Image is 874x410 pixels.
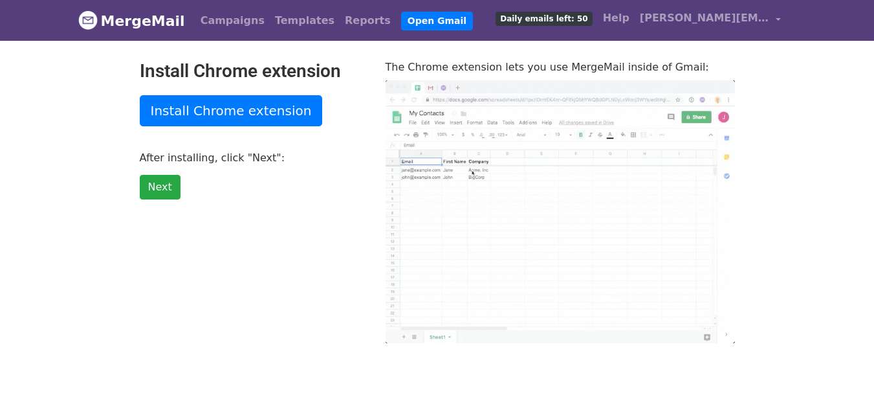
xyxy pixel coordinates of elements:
a: Install Chrome extension [140,95,323,126]
a: Next [140,175,180,199]
span: [PERSON_NAME][EMAIL_ADDRESS][DOMAIN_NAME] [640,10,769,26]
a: Reports [340,8,396,34]
a: [PERSON_NAME][EMAIL_ADDRESS][DOMAIN_NAME] [635,5,786,36]
a: Open Gmail [401,12,473,30]
a: MergeMail [78,7,185,34]
span: Daily emails left: 50 [496,12,592,26]
p: After installing, click "Next": [140,151,366,165]
img: MergeMail logo [78,10,98,30]
a: Help [598,5,635,31]
p: The Chrome extension lets you use MergeMail inside of Gmail: [386,60,735,74]
h2: Install Chrome extension [140,60,366,82]
a: Templates [270,8,340,34]
a: Campaigns [195,8,270,34]
iframe: Chat Widget [809,348,874,410]
a: Daily emails left: 50 [490,5,597,31]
